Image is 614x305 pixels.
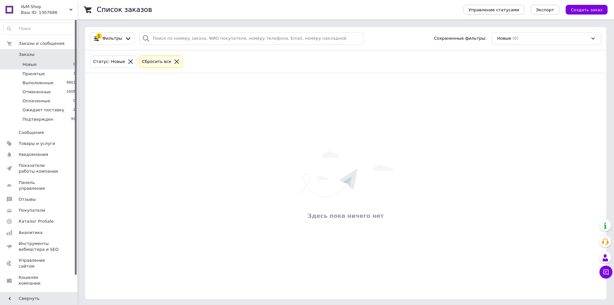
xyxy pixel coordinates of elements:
[19,241,60,252] span: Инструменты вебмастера и SEO
[599,266,612,279] button: Чат с покупателем
[140,32,364,45] input: Поиск по номеру заказа, ФИО покупателя, номеру телефона, Email, номеру накладной
[66,80,75,86] span: 9802
[4,23,76,35] input: Поиск
[96,33,102,39] div: 1
[559,7,608,12] a: Создать заказ
[23,117,53,122] span: Подтвержден
[66,89,75,95] span: 1608
[23,107,64,113] span: Ожидает поставку
[141,58,172,65] div: Сбросить все
[19,291,35,297] span: Маркет
[19,230,43,236] span: Аналитика
[512,36,518,41] span: (0)
[23,80,54,86] span: Выполненные
[88,212,603,220] div: Здесь пока ничего нет
[19,130,44,136] span: Сообщения
[71,117,75,122] span: 99
[19,163,60,174] span: Показатели работы компании
[73,62,75,67] span: 0
[19,41,64,46] span: Заказы и сообщения
[434,36,486,42] span: Сохраненные фильтры:
[19,152,48,158] span: Уведомления
[19,52,34,57] span: Заказы
[566,5,608,15] button: Создать заказ
[463,5,524,15] button: Управление статусами
[531,5,559,15] button: Экспорт
[23,98,50,104] span: Оплаченные
[19,141,55,147] span: Товары и услуги
[23,71,45,77] span: Принятые
[102,36,122,42] span: Фильтры
[19,219,54,224] span: Каталог ProSale
[73,98,75,104] span: 0
[571,7,602,12] span: Создать заказ
[19,258,60,269] span: Управление сайтом
[73,71,75,77] span: 3
[19,197,36,202] span: Отзывы
[23,89,51,95] span: Отмененные
[19,275,60,286] span: Кошелек компании
[97,6,152,14] h1: Список заказов
[92,58,126,65] div: Статус: Новые
[21,10,77,15] div: Ваш ID: 1307686
[21,4,69,10] span: I&M-Shop
[19,208,45,213] span: Покупатели
[469,7,519,12] span: Управление статусами
[23,62,37,67] span: Новые
[497,36,511,42] span: Новые
[536,7,554,12] span: Экспорт
[73,107,75,113] span: 2
[19,180,60,191] span: Панель управления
